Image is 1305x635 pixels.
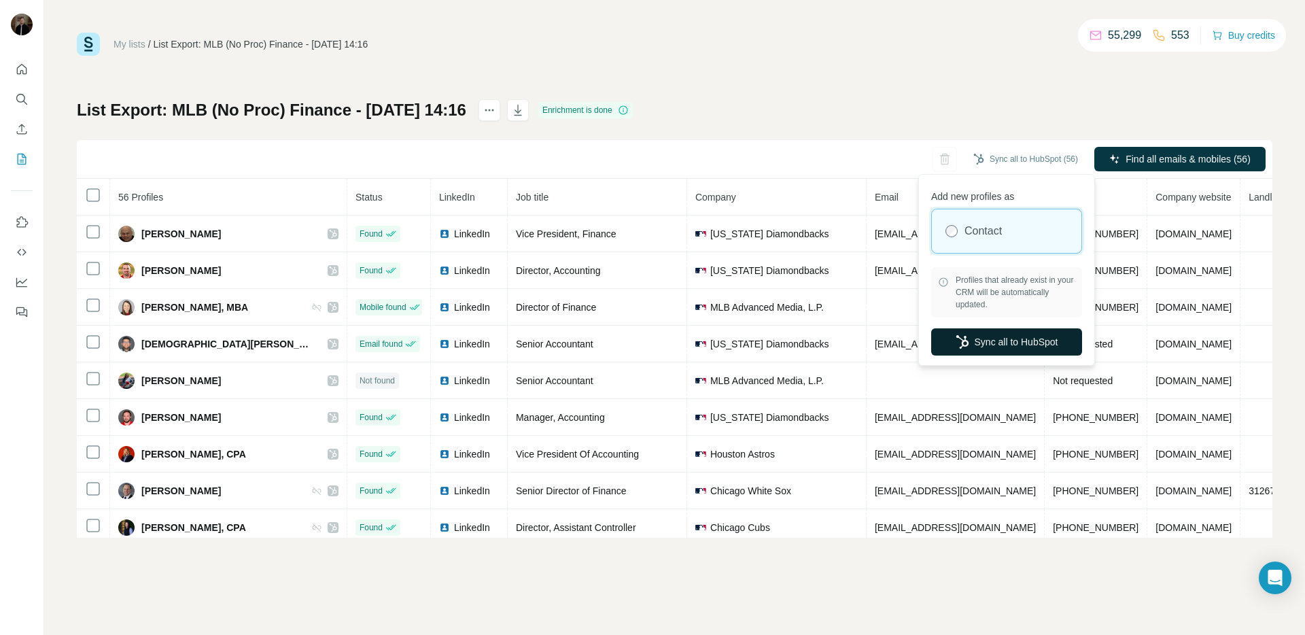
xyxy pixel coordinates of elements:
[1249,192,1285,203] span: Landline
[439,228,450,239] img: LinkedIn logo
[516,339,593,349] span: Senior Accountant
[114,39,145,50] a: My lists
[439,449,450,460] img: LinkedIn logo
[360,228,383,240] span: Found
[1053,228,1138,239] span: [PHONE_NUMBER]
[118,226,135,242] img: Avatar
[154,37,368,51] div: List Export: MLB (No Proc) Finance - [DATE] 14:16
[516,412,605,423] span: Manager, Accounting
[1053,412,1138,423] span: [PHONE_NUMBER]
[118,446,135,462] img: Avatar
[439,339,450,349] img: LinkedIn logo
[11,87,33,111] button: Search
[875,265,1036,276] span: [EMAIL_ADDRESS][DOMAIN_NAME]
[141,264,221,277] span: [PERSON_NAME]
[695,228,706,239] img: company-logo
[454,301,490,314] span: LinkedIn
[1053,375,1113,386] span: Not requested
[875,485,1036,496] span: [EMAIL_ADDRESS][DOMAIN_NAME]
[875,192,899,203] span: Email
[11,270,33,294] button: Dashboard
[695,192,736,203] span: Company
[1155,228,1232,239] span: [DOMAIN_NAME]
[360,301,406,313] span: Mobile found
[1155,412,1232,423] span: [DOMAIN_NAME]
[118,336,135,352] img: Avatar
[141,374,221,388] span: [PERSON_NAME]
[454,411,490,424] span: LinkedIn
[695,302,706,313] img: company-logo
[454,264,490,277] span: LinkedIn
[1126,152,1251,166] span: Find all emails & mobiles (56)
[141,337,314,351] span: [DEMOGRAPHIC_DATA][PERSON_NAME]
[695,449,706,460] img: company-logo
[710,374,824,388] span: MLB Advanced Media, L.P.
[710,264,829,277] span: [US_STATE] Diamondbacks
[1155,339,1232,349] span: [DOMAIN_NAME]
[1249,485,1302,496] span: 3126745403
[1053,522,1138,533] span: [PHONE_NUMBER]
[516,228,616,239] span: Vice President, Finance
[141,521,246,534] span: [PERSON_NAME], CPA
[11,210,33,235] button: Use Surfe on LinkedIn
[964,149,1087,169] button: Sync all to HubSpot (56)
[1171,27,1189,44] p: 553
[360,521,383,534] span: Found
[695,485,706,496] img: company-logo
[1053,265,1138,276] span: [PHONE_NUMBER]
[77,99,466,121] h1: List Export: MLB (No Proc) Finance - [DATE] 14:16
[77,33,100,56] img: Surfe Logo
[118,373,135,389] img: Avatar
[11,147,33,171] button: My lists
[454,447,490,461] span: LinkedIn
[360,338,402,350] span: Email found
[454,374,490,388] span: LinkedIn
[695,265,706,276] img: company-logo
[1155,485,1232,496] span: [DOMAIN_NAME]
[11,57,33,82] button: Quick start
[1094,147,1266,171] button: Find all emails & mobiles (56)
[1155,375,1232,386] span: [DOMAIN_NAME]
[875,412,1036,423] span: [EMAIL_ADDRESS][DOMAIN_NAME]
[360,411,383,424] span: Found
[1155,449,1232,460] span: [DOMAIN_NAME]
[439,522,450,533] img: LinkedIn logo
[454,337,490,351] span: LinkedIn
[516,375,593,386] span: Senior Accountant
[11,300,33,324] button: Feedback
[355,192,383,203] span: Status
[875,339,1036,349] span: [EMAIL_ADDRESS][DOMAIN_NAME]
[710,337,829,351] span: [US_STATE] Diamondbacks
[710,227,829,241] span: [US_STATE] Diamondbacks
[931,328,1082,356] button: Sync all to HubSpot
[875,228,1036,239] span: [EMAIL_ADDRESS][DOMAIN_NAME]
[141,484,221,498] span: [PERSON_NAME]
[439,302,450,313] img: LinkedIn logo
[516,522,636,533] span: Director, Assistant Controller
[1053,302,1138,313] span: [PHONE_NUMBER]
[1155,265,1232,276] span: [DOMAIN_NAME]
[1155,522,1232,533] span: [DOMAIN_NAME]
[454,484,490,498] span: LinkedIn
[516,192,549,203] span: Job title
[141,411,221,424] span: [PERSON_NAME]
[516,265,601,276] span: Director, Accounting
[875,522,1036,533] span: [EMAIL_ADDRESS][DOMAIN_NAME]
[439,192,475,203] span: LinkedIn
[360,485,383,497] span: Found
[360,448,383,460] span: Found
[478,99,500,121] button: actions
[360,375,395,387] span: Not found
[964,223,1002,239] label: Contact
[1155,302,1232,313] span: [DOMAIN_NAME]
[11,240,33,264] button: Use Surfe API
[360,264,383,277] span: Found
[148,37,151,51] li: /
[454,227,490,241] span: LinkedIn
[1108,27,1141,44] p: 55,299
[454,521,490,534] span: LinkedIn
[710,301,824,314] span: MLB Advanced Media, L.P.
[118,192,163,203] span: 56 Profiles
[695,339,706,349] img: company-logo
[439,265,450,276] img: LinkedIn logo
